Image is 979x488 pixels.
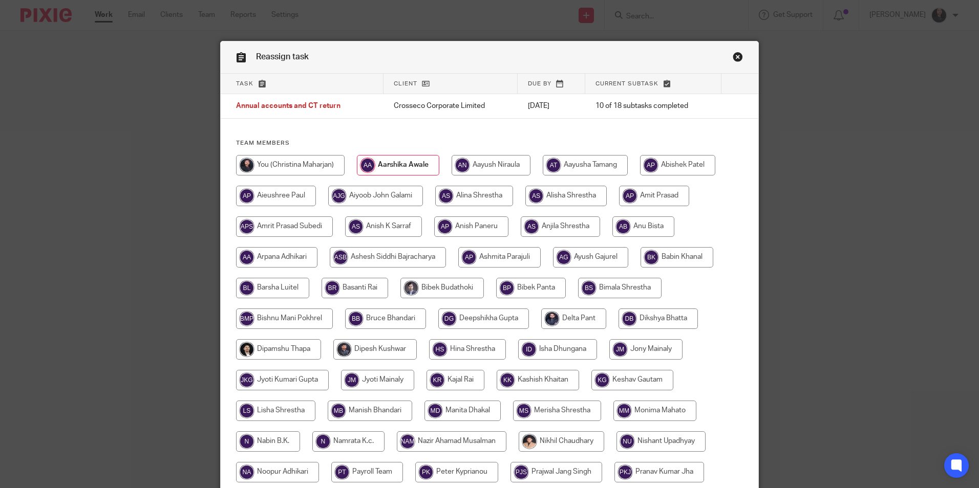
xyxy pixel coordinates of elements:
a: Close this dialog window [733,52,743,65]
h4: Team members [236,139,743,147]
span: Annual accounts and CT return [236,103,340,110]
span: Due by [528,81,551,86]
p: Crosseco Corporate Limited [394,101,507,111]
span: Current subtask [595,81,658,86]
p: [DATE] [528,101,575,111]
span: Task [236,81,253,86]
span: Client [394,81,417,86]
span: Reassign task [256,53,309,61]
td: 10 of 18 subtasks completed [585,94,721,119]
